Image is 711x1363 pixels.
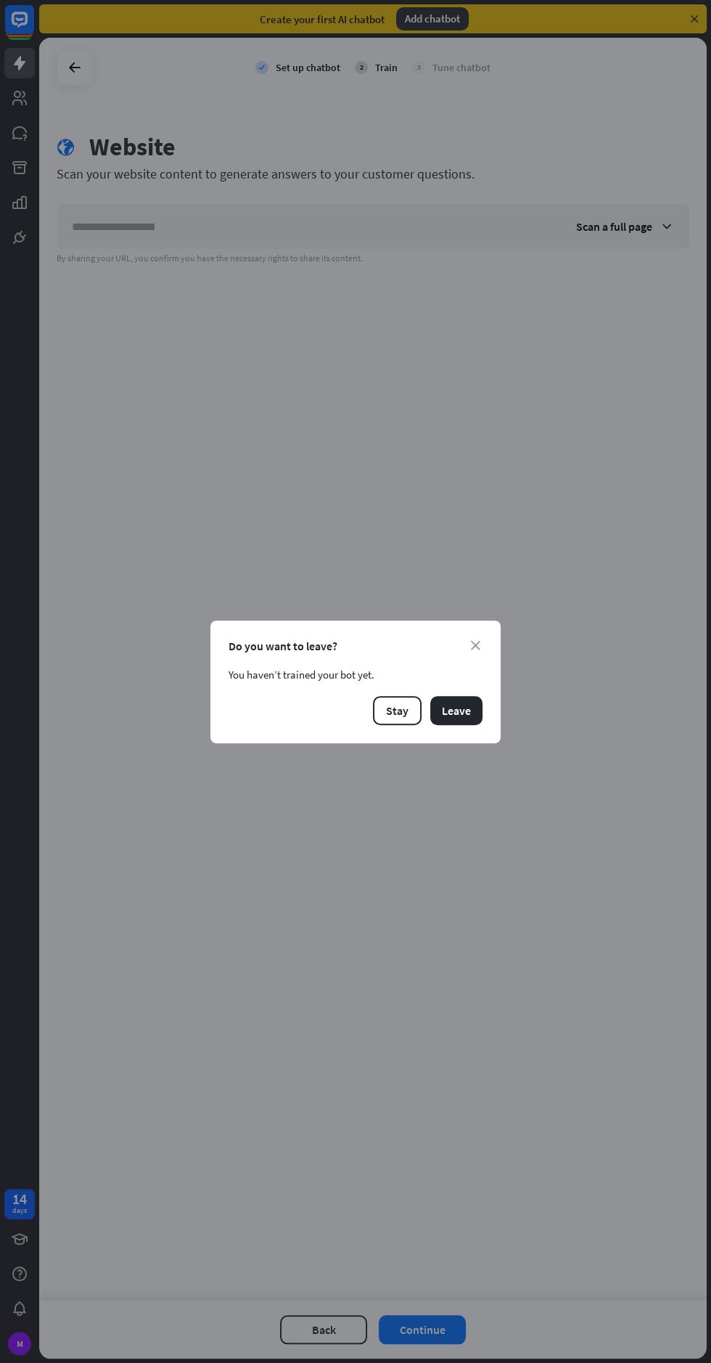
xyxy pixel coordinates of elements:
[471,641,480,650] i: close
[229,639,482,653] div: Do you want to leave?
[430,696,482,725] button: Leave
[12,6,55,49] button: Open LiveChat chat widget
[373,696,422,725] button: Stay
[229,668,482,681] div: You haven’t trained your bot yet.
